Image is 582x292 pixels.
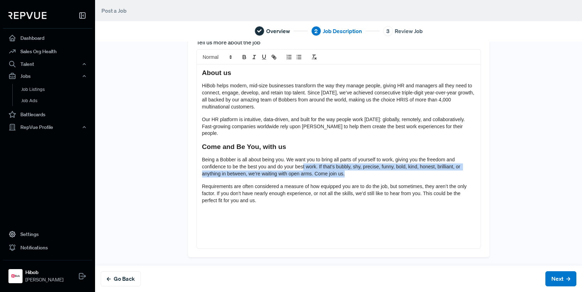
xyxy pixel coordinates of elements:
[10,271,21,282] img: Hibob
[3,58,92,70] button: Talent
[25,276,63,284] span: [PERSON_NAME]
[545,271,576,286] button: Next
[202,184,468,203] span: Requirements are often considered a measure of how equipped you are to do the job, but sometimes,...
[269,53,279,61] button: link
[25,269,63,276] strong: Hibob
[202,83,476,110] span: HiBob helps modern, mid-size businesses transform the way they manage people, giving HR and manag...
[259,53,269,61] button: underline
[383,26,393,36] div: 3
[311,26,321,36] div: 2
[249,53,259,61] button: italic
[101,7,127,14] span: Post a Job
[294,53,304,61] button: list: bullet
[3,228,92,241] a: Settings
[3,70,92,82] button: Jobs
[202,69,231,76] strong: About us
[202,157,462,176] span: Being a Bobber is all about being you. We want you to bring all parts of yourself to work, giving...
[12,95,102,106] a: Job Ads
[309,53,319,61] button: clean
[323,27,362,35] span: Job Description
[284,53,294,61] button: list: ordered
[101,271,141,286] button: Go Back
[3,121,92,133] button: RepVue Profile
[3,241,92,254] a: Notifications
[266,27,290,35] span: Overview
[202,117,467,136] span: Our HR platform is intuitive, data-driven, and built for the way people work [DATE]: globally, re...
[239,53,249,61] button: bold
[3,45,92,58] a: Sales Org Health
[395,27,423,35] span: Review Job
[3,31,92,45] a: Dashboard
[3,108,92,121] a: Battlecards
[202,143,286,150] strong: Come and Be You, with us
[196,38,261,46] label: Tell us more about the job
[8,12,46,19] img: RepVue
[12,84,102,95] a: Job Listings
[3,260,92,286] a: HibobHibob[PERSON_NAME]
